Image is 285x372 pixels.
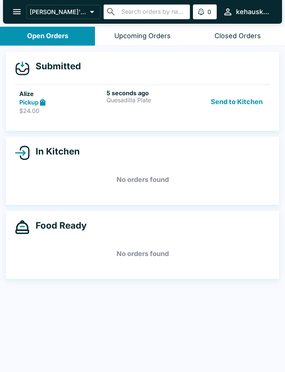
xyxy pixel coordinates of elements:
h6: 5 seconds ago [107,89,191,97]
div: kehauskitchen [236,7,270,16]
h4: In Kitchen [30,146,80,157]
h5: No orders found [15,166,270,193]
p: [PERSON_NAME]'s Kitchen [30,8,87,16]
p: 0 [207,8,211,16]
p: $24.00 [19,107,104,114]
strong: Pickup [19,99,39,106]
div: Upcoming Orders [114,32,171,40]
h4: Food Ready [30,220,86,231]
button: kehauskitchen [220,4,273,20]
a: AlizePickup$24.005 seconds agoQuesadilla PlateSend to Kitchen [15,84,270,119]
p: Quesadilla Plate [107,97,191,103]
h4: Submitted [30,61,81,72]
h5: No orders found [15,240,270,267]
button: Send to Kitchen [208,89,266,115]
div: Closed Orders [214,32,261,40]
button: [PERSON_NAME]'s Kitchen [26,5,101,19]
h5: Alize [19,89,104,98]
button: open drawer [7,2,26,21]
div: Open Orders [27,32,68,40]
input: Search orders by name or phone number [119,7,187,17]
